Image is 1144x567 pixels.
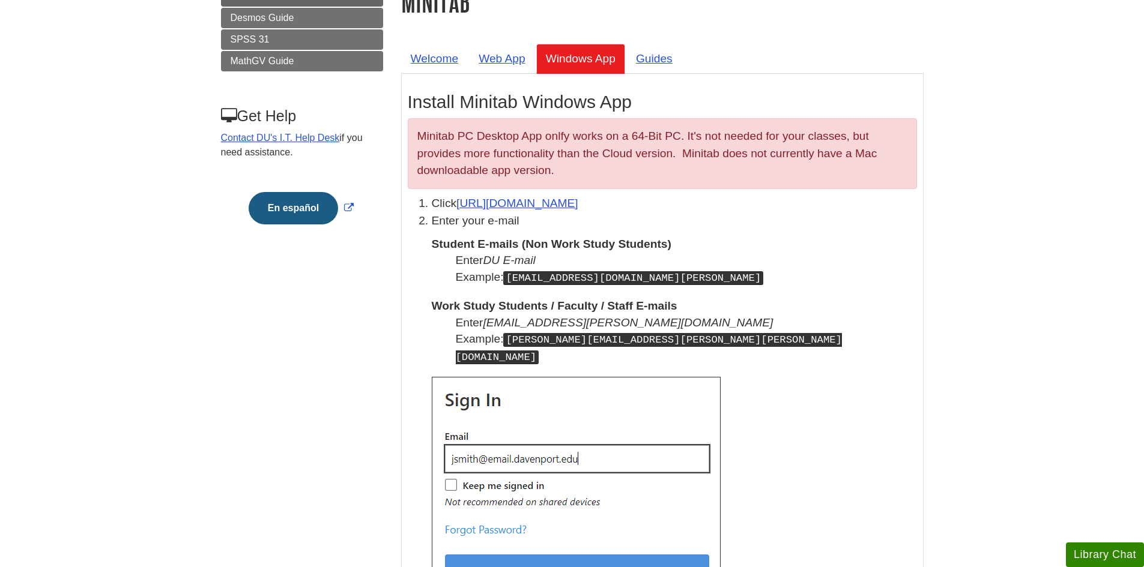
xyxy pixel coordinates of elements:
dt: Work Study Students / Faculty / Staff E-mails [432,298,917,314]
span: MathGV Guide [231,56,294,66]
kbd: [EMAIL_ADDRESS][DOMAIN_NAME][PERSON_NAME] [503,271,763,285]
h3: Get Help [221,107,382,125]
span: SPSS 31 [231,34,270,44]
button: En español [249,192,338,224]
li: Click [432,195,917,212]
a: Guides [626,44,682,73]
span: Desmos Guide [231,13,294,23]
div: Minitab PC Desktop App onlfy works on a 64-Bit PC. It's not needed for your classes, but provides... [408,118,917,189]
a: Welcome [401,44,468,73]
a: Link opens in new window [246,203,357,213]
a: Contact DU's I.T. Help Desk [221,133,340,143]
h2: Install Minitab Windows App [408,92,917,112]
dd: Enter Example: [456,252,917,286]
a: Web App [469,44,535,73]
i: DU E-mail [483,254,535,266]
p: Enter your e-mail [432,212,917,230]
a: Desmos Guide [221,8,383,28]
button: Library Chat [1066,542,1144,567]
kbd: [PERSON_NAME][EMAIL_ADDRESS][PERSON_NAME][PERSON_NAME][DOMAIN_NAME] [456,333,842,364]
dt: Student E-mails (Non Work Study Students) [432,236,917,252]
a: [URL][DOMAIN_NAME] [456,197,578,209]
i: [EMAIL_ADDRESS][PERSON_NAME][DOMAIN_NAME] [483,316,773,329]
dd: Enter Example: [456,314,917,365]
a: MathGV Guide [221,51,383,71]
a: SPSS 31 [221,29,383,50]
p: if you need assistance. [221,131,382,160]
a: Windows App [536,44,625,73]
